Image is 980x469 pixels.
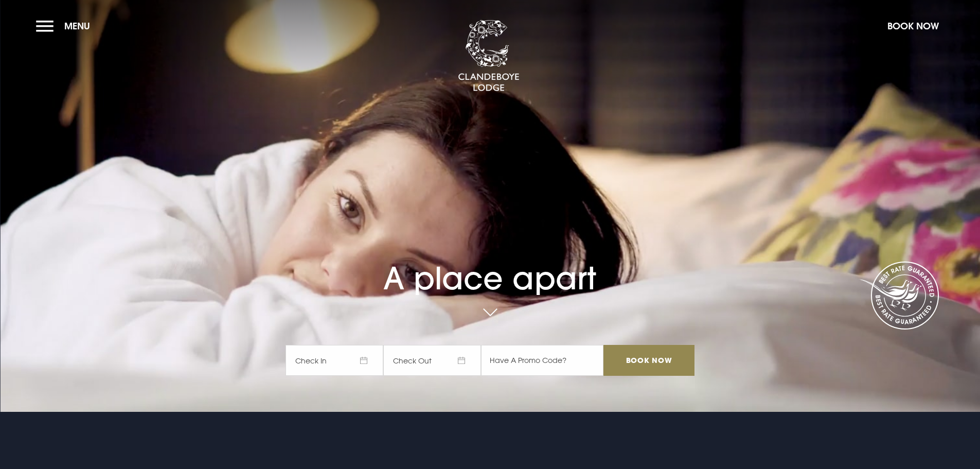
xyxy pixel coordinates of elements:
img: Clandeboye Lodge [458,20,520,92]
button: Menu [36,15,95,37]
button: Book Now [882,15,944,37]
input: Have A Promo Code? [481,345,603,376]
span: Check Out [383,345,481,376]
h1: A place apart [286,231,694,297]
input: Book Now [603,345,694,376]
span: Check In [286,345,383,376]
span: Menu [64,20,90,32]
